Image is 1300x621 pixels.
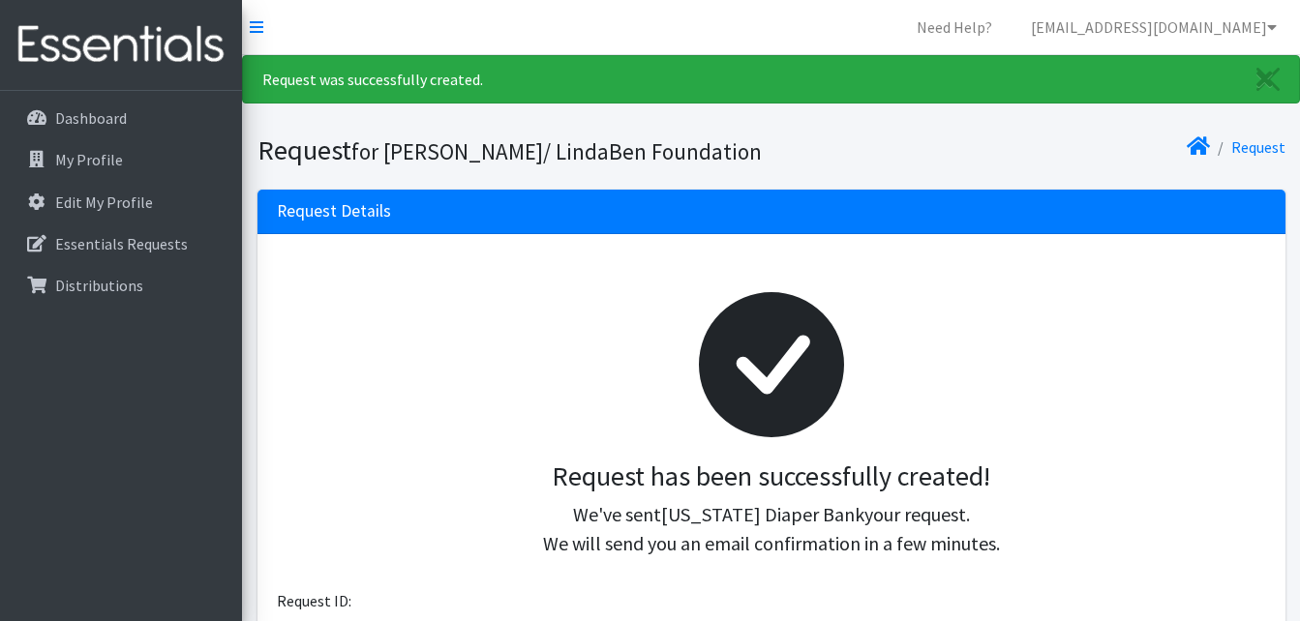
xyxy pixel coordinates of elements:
[55,234,188,253] p: Essentials Requests
[8,99,234,137] a: Dashboard
[8,183,234,222] a: Edit My Profile
[257,133,765,167] h1: Request
[242,55,1300,103] div: Request was successfully created.
[8,224,234,263] a: Essentials Requests
[901,8,1008,46] a: Need Help?
[55,108,127,128] p: Dashboard
[55,192,153,212] p: Edit My Profile
[8,13,234,77] img: HumanEssentials
[277,591,351,610] span: Request ID:
[292,460,1251,493] h3: Request has been successfully created!
[661,502,864,526] span: [US_STATE] Diaper Bank
[1237,56,1299,103] a: Close
[1015,8,1292,46] a: [EMAIL_ADDRESS][DOMAIN_NAME]
[55,150,123,169] p: My Profile
[55,276,143,295] p: Distributions
[1231,137,1285,157] a: Request
[277,201,391,222] h3: Request Details
[8,140,234,179] a: My Profile
[292,500,1251,558] p: We've sent your request. We will send you an email confirmation in a few minutes.
[351,137,762,165] small: for [PERSON_NAME]/ LindaBen Foundation
[8,266,234,305] a: Distributions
